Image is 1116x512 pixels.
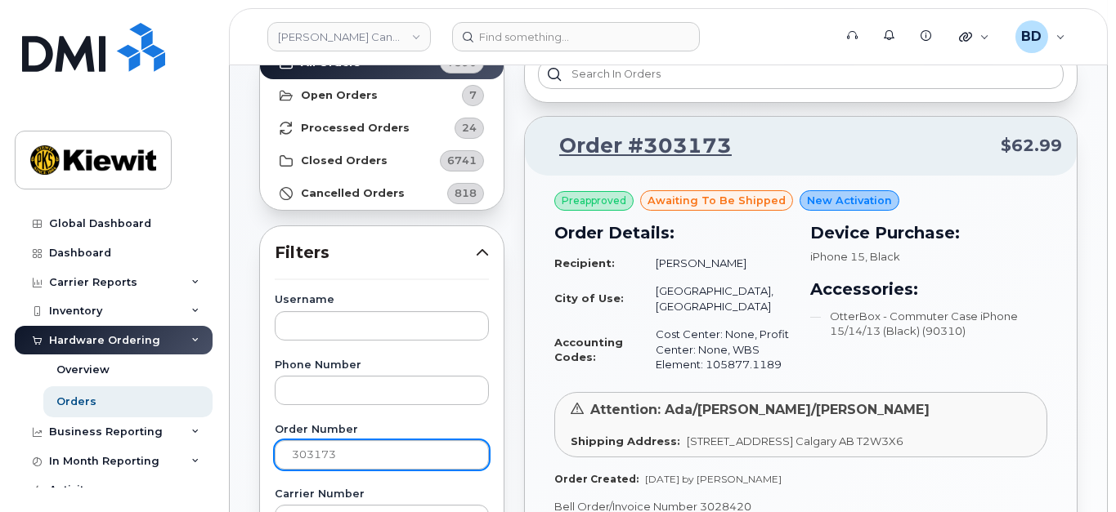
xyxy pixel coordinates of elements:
[811,309,1048,339] li: OtterBox - Commuter Case iPhone 15/14/13 (Black) (90310)
[275,241,476,265] span: Filters
[1045,441,1104,500] iframe: Messenger Launcher
[811,220,1048,245] h3: Device Purchase:
[687,434,903,447] span: [STREET_ADDRESS] Calgary AB T2W3X6
[554,473,639,485] strong: Order Created:
[275,489,489,500] label: Carrier Number
[538,60,1064,89] input: Search in orders
[301,187,405,200] strong: Cancelled Orders
[301,122,410,135] strong: Processed Orders
[452,22,700,51] input: Find something...
[641,320,791,379] td: Cost Center: None, Profit Center: None, WBS Element: 105877.1189
[562,194,626,208] span: Preapproved
[260,79,504,112] a: Open Orders7
[554,336,623,364] strong: Accounting Codes:
[260,177,504,210] a: Cancelled Orders818
[641,277,791,320] td: [GEOGRAPHIC_DATA], [GEOGRAPHIC_DATA]
[807,193,892,208] span: New Activation
[260,145,504,177] a: Closed Orders6741
[590,402,930,417] span: Attention: Ada/[PERSON_NAME]/[PERSON_NAME]
[275,295,489,305] label: Username
[554,292,624,305] strong: City of Use:
[554,256,615,269] strong: Recipient:
[455,185,477,201] span: 818
[260,112,504,145] a: Processed Orders24
[866,250,901,263] span: , Black
[1001,134,1062,158] span: $62.99
[469,87,477,103] span: 7
[645,473,782,485] span: [DATE] by [PERSON_NAME]
[1004,20,1077,53] div: Barbara Dye
[301,154,388,167] strong: Closed Orders
[648,193,786,208] span: awaiting to be shipped
[275,360,489,371] label: Phone Number
[811,250,866,263] span: iPhone 15
[447,153,477,168] span: 6741
[462,120,477,136] span: 24
[275,425,489,435] label: Order Number
[267,22,431,51] a: Kiewit Canada Inc
[641,249,791,278] td: [PERSON_NAME]
[301,89,378,102] strong: Open Orders
[540,131,732,161] a: Order #303173
[554,220,791,245] h3: Order Details:
[1021,27,1042,47] span: BD
[811,277,1048,301] h3: Accessories:
[571,434,680,447] strong: Shipping Address:
[948,20,1001,53] div: Quicklinks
